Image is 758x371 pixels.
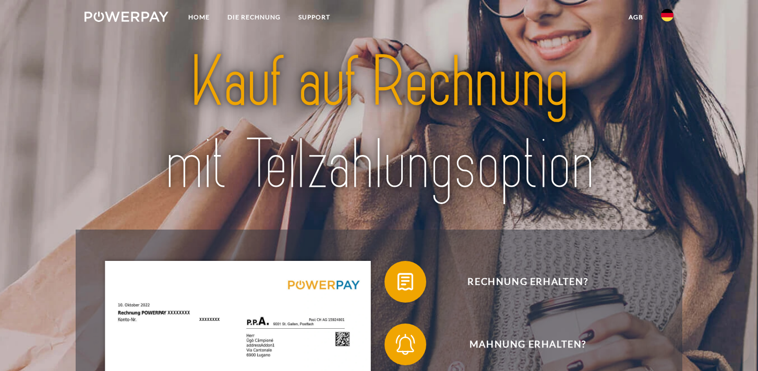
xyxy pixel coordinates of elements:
[85,11,169,22] img: logo-powerpay-white.svg
[400,261,656,303] span: Rechnung erhalten?
[290,8,339,27] a: SUPPORT
[219,8,290,27] a: DIE RECHNUNG
[384,324,656,365] button: Mahnung erhalten?
[620,8,652,27] a: agb
[400,324,656,365] span: Mahnung erhalten?
[661,9,673,21] img: de
[716,329,750,363] iframe: Schaltfläche zum Öffnen des Messaging-Fensters
[114,37,644,210] img: title-powerpay_de.svg
[392,331,418,357] img: qb_bell.svg
[384,261,656,303] button: Rechnung erhalten?
[179,8,219,27] a: Home
[392,269,418,295] img: qb_bill.svg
